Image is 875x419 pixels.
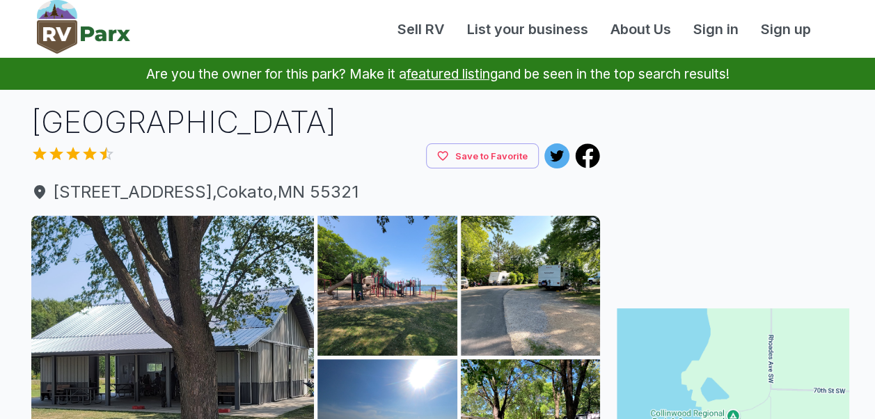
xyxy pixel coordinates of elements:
[426,143,539,169] button: Save to Favorite
[750,19,822,40] a: Sign up
[617,101,849,275] iframe: Advertisement
[31,101,601,143] h1: [GEOGRAPHIC_DATA]
[317,216,457,356] img: AAcXr8qUI1DgfmXnOtHDfgxCAHWCs3vB40fQZ-kFP574MrV9NYsCHjrxd9PsA2cXrw_j5IH-tiT562JdMMvfz8OgVYrKP79b1...
[461,216,601,356] img: AAcXr8ostWhJHuD84RYArWDWjhvUTWShIOzMv2AGy7XXh_qj3VR5eCofeHiTsMNOGZ2UXZ2aC9QEpsAf_x8CeXzD_w4PNHuSl...
[31,180,601,205] span: [STREET_ADDRESS] , Cokato , MN 55321
[456,19,599,40] a: List your business
[407,65,498,82] a: featured listing
[386,19,456,40] a: Sell RV
[682,19,750,40] a: Sign in
[17,58,858,90] p: Are you the owner for this park? Make it a and be seen in the top search results!
[599,19,682,40] a: About Us
[31,180,601,205] a: [STREET_ADDRESS],Cokato,MN 55321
